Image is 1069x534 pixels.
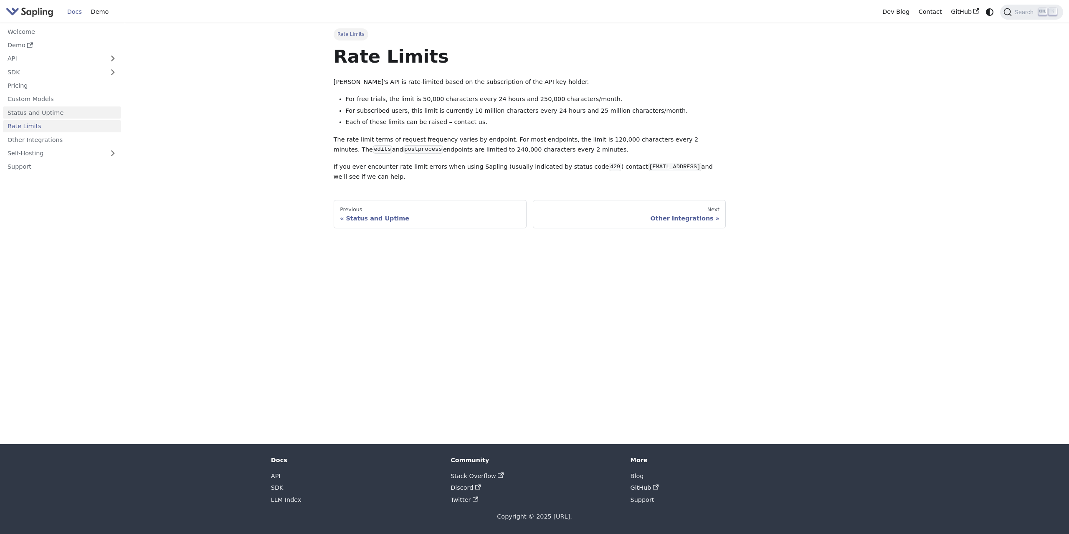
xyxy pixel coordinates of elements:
a: LLM Index [271,496,301,503]
p: If you ever encounter rate limit errors when using Sapling (usually indicated by status code ) co... [334,162,726,182]
a: GitHub [946,5,983,18]
nav: Breadcrumbs [334,28,726,40]
div: Community [451,456,618,464]
p: [PERSON_NAME]'s API is rate-limited based on the subscription of the API key holder. [334,77,726,87]
button: Search (Ctrl+K) [1000,5,1063,20]
div: Next [539,206,719,213]
a: Demo [3,39,121,51]
a: Rate Limits [3,120,121,132]
span: Rate Limits [334,28,368,40]
a: Dev Blog [878,5,914,18]
a: API [271,473,281,479]
a: Docs [63,5,86,18]
a: PreviousStatus and Uptime [334,200,527,228]
li: For free trials, the limit is 50,000 characters every 24 hours and 250,000 characters/month. [346,94,726,104]
button: Switch between dark and light mode (currently system mode) [984,6,996,18]
a: Discord [451,484,481,491]
p: The rate limit terms of request frequency varies by endpoint. For most endpoints, the limit is 12... [334,135,726,155]
a: Contact [914,5,947,18]
code: 429 [609,163,621,171]
div: Docs [271,456,439,464]
a: Welcome [3,25,121,38]
a: Status and Uptime [3,106,121,119]
kbd: K [1049,8,1057,15]
a: Stack Overflow [451,473,503,479]
span: Search [1012,9,1039,15]
a: SDK [271,484,284,491]
img: Sapling.ai [6,6,53,18]
li: Each of these limits can be raised – contact us. [346,117,726,127]
a: NextOther Integrations [533,200,726,228]
div: Status and Uptime [340,215,520,222]
h1: Rate Limits [334,45,726,68]
div: Copyright © 2025 [URL]. [271,512,798,522]
div: Other Integrations [539,215,719,222]
nav: Docs pages [334,200,726,228]
a: API [3,53,104,65]
a: Demo [86,5,113,18]
li: For subscribed users, this limit is currently 10 million characters every 24 hours and 25 million... [346,106,726,116]
a: Support [631,496,654,503]
a: Sapling.ai [6,6,56,18]
a: Other Integrations [3,134,121,146]
a: Pricing [3,80,121,92]
button: Expand sidebar category 'SDK' [104,66,121,78]
div: More [631,456,798,464]
a: GitHub [631,484,659,491]
code: [EMAIL_ADDRESS] [648,163,702,171]
a: SDK [3,66,104,78]
a: Support [3,161,121,173]
div: Previous [340,206,520,213]
a: Twitter [451,496,478,503]
button: Expand sidebar category 'API' [104,53,121,65]
a: Blog [631,473,644,479]
a: Self-Hosting [3,147,121,159]
code: postprocess [403,145,443,154]
code: edits [373,145,392,154]
a: Custom Models [3,93,121,105]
